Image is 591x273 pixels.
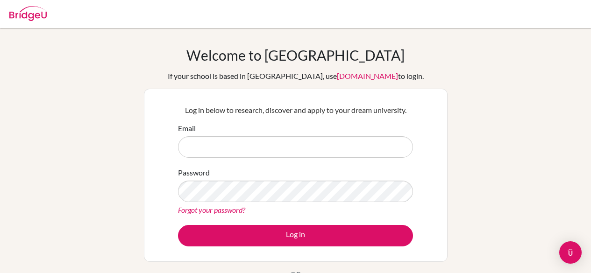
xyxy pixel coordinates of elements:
[168,70,424,82] div: If your school is based in [GEOGRAPHIC_DATA], use to login.
[559,241,582,264] div: Open Intercom Messenger
[178,225,413,246] button: Log in
[178,105,413,116] p: Log in below to research, discover and apply to your dream university.
[337,71,398,80] a: [DOMAIN_NAME]
[178,123,196,134] label: Email
[178,167,210,178] label: Password
[178,205,245,214] a: Forgot your password?
[186,47,405,63] h1: Welcome to [GEOGRAPHIC_DATA]
[9,6,47,21] img: Bridge-U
